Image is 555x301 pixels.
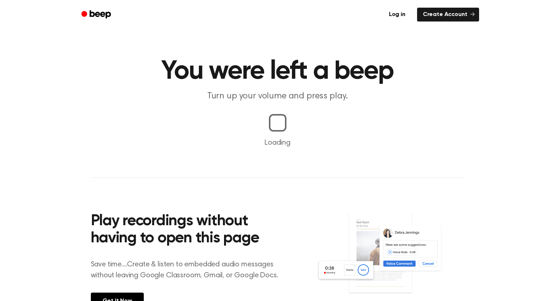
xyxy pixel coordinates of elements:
[382,6,413,23] a: Log in
[417,8,479,21] a: Create Account
[138,90,418,102] p: Turn up your volume and press play.
[91,259,288,281] p: Save time....Create & listen to embedded audio messages without leaving Google Classroom, Gmail, ...
[91,58,465,85] h1: You were left a beep
[9,137,546,148] p: Loading
[76,8,117,22] a: Beep
[91,213,288,247] h2: Play recordings without having to open this page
